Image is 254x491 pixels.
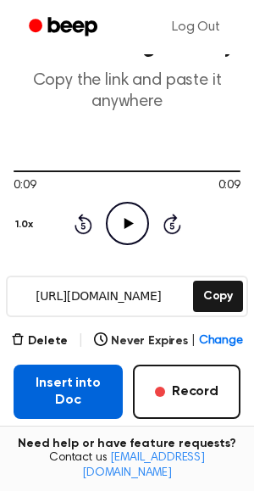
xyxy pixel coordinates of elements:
[155,7,237,47] a: Log Out
[17,11,113,44] a: Beep
[82,452,205,479] a: [EMAIL_ADDRESS][DOMAIN_NAME]
[14,210,39,239] button: 1.0x
[191,332,196,350] span: |
[78,331,84,351] span: |
[218,177,240,195] span: 0:09
[14,70,240,113] p: Copy the link and paste it anywhere
[10,451,244,481] span: Contact us
[14,365,123,419] button: Insert into Doc
[94,332,243,350] button: Never Expires|Change
[193,281,243,312] button: Copy
[199,332,243,350] span: Change
[11,332,68,350] button: Delete
[14,177,36,195] span: 0:09
[133,365,240,419] button: Record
